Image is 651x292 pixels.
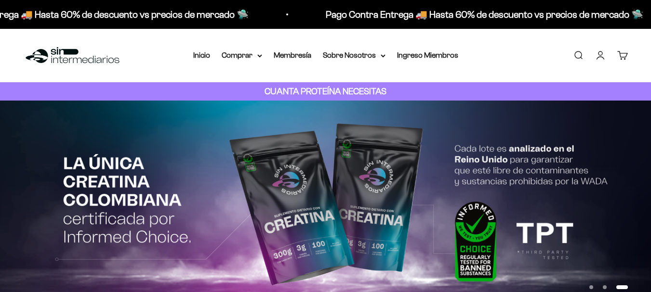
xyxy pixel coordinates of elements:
a: Membresía [274,51,311,59]
summary: Comprar [222,49,262,62]
summary: Sobre Nosotros [323,49,385,62]
p: Pago Contra Entrega 🚚 Hasta 60% de descuento vs precios de mercado 🛸 [323,7,640,22]
strong: CUANTA PROTEÍNA NECESITAS [265,86,386,96]
a: Inicio [193,51,210,59]
a: Ingreso Miembros [397,51,458,59]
